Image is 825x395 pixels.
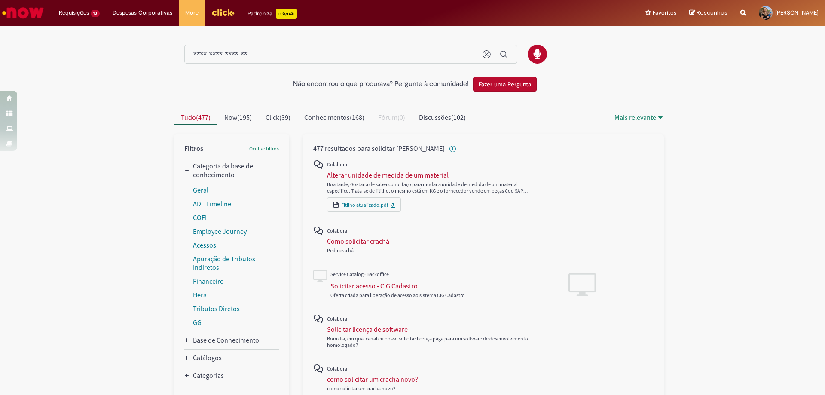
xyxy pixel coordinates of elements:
span: More [185,9,199,17]
span: Favoritos [653,9,676,17]
span: Requisições [59,9,89,17]
span: Rascunhos [697,9,727,17]
div: Padroniza [247,9,297,19]
p: +GenAi [276,9,297,19]
h2: Não encontrou o que procurava? Pergunte à comunidade! [293,80,469,88]
img: click_logo_yellow_360x200.png [211,6,235,19]
span: [PERSON_NAME] [775,9,819,16]
a: Rascunhos [689,9,727,17]
button: Fazer uma Pergunta [473,77,537,92]
span: 10 [91,10,100,17]
span: Despesas Corporativas [113,9,172,17]
img: ServiceNow [1,4,45,21]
